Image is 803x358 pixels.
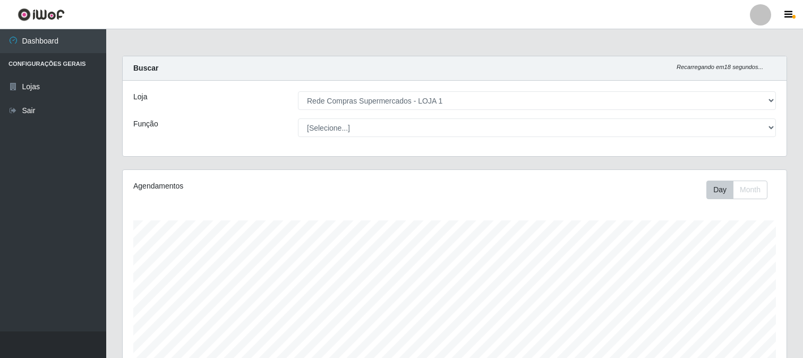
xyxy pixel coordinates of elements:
strong: Buscar [133,64,158,72]
div: Agendamentos [133,181,392,192]
div: First group [706,181,767,199]
button: Month [733,181,767,199]
i: Recarregando em 18 segundos... [677,64,763,70]
img: CoreUI Logo [18,8,65,21]
label: Função [133,118,158,130]
label: Loja [133,91,147,103]
button: Day [706,181,733,199]
div: Toolbar with button groups [706,181,776,199]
